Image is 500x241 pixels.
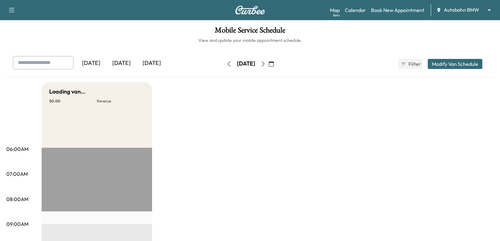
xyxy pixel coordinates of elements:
[6,145,28,153] p: 06:00AM
[6,37,494,43] h6: View and update your mobile appointment schedule.
[6,195,28,203] p: 08:00AM
[76,56,106,71] div: [DATE]
[106,56,137,71] div: [DATE]
[428,59,482,69] button: Modify Van Schedule
[333,13,340,18] div: Beta
[6,26,494,37] h1: Mobile Service Schedule
[6,220,28,228] p: 09:00AM
[235,6,265,14] img: Curbee Logo
[409,60,420,68] span: Filter
[6,170,28,178] p: 07:00AM
[137,56,167,71] div: [DATE]
[444,6,479,14] span: Autobahn BMW
[398,59,423,69] button: Filter
[49,99,97,104] p: $ 0.00
[49,87,85,96] h5: Loading van...
[237,60,255,68] div: [DATE]
[330,6,340,14] a: MapBeta
[345,6,366,14] a: Calendar
[371,6,424,14] a: Book New Appointment
[97,99,144,104] p: Revenue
